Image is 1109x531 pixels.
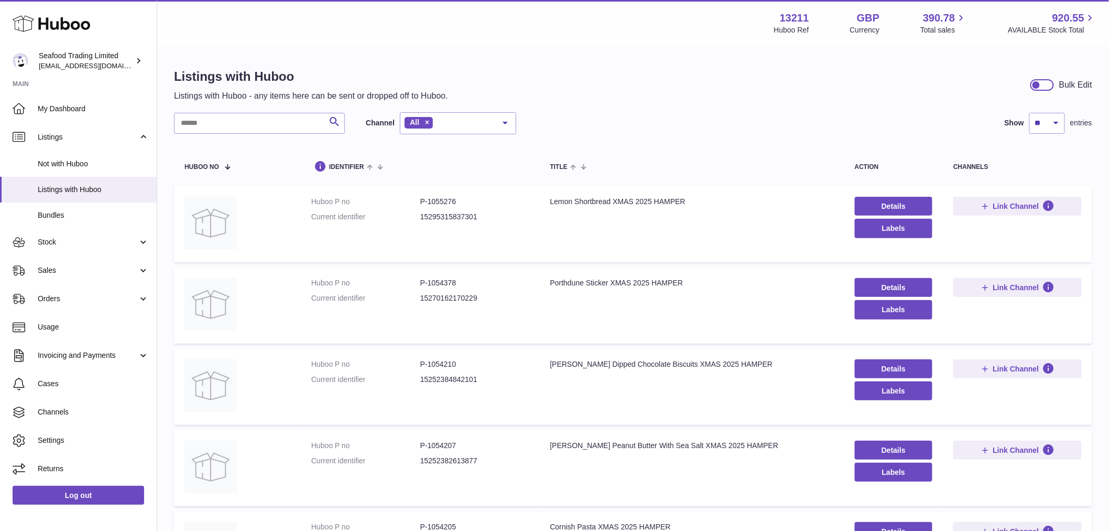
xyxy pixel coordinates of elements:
dt: Current identifier [311,456,420,466]
dt: Current identifier [311,212,420,222]
img: Freda's Peanut Butter With Sea Salt XMAS 2025 HAMPER [184,441,237,493]
label: Channel [366,118,395,128]
button: Labels [855,300,933,319]
button: Labels [855,381,933,400]
span: Usage [38,322,149,332]
div: channels [953,164,1082,171]
dd: P-1054378 [420,278,529,288]
div: Huboo Ref [774,25,809,35]
dd: 15252384842101 [420,375,529,385]
div: Porthdune Sticker XMAS 2025 HAMPER [550,278,834,288]
dd: P-1055276 [420,197,529,207]
span: Link Channel [993,364,1039,374]
strong: 13211 [780,11,809,25]
label: Show [1005,118,1024,128]
a: Details [855,359,933,378]
span: Settings [38,436,149,445]
p: Listings with Huboo - any items here can be sent or dropped off to Huboo. [174,90,448,102]
div: [PERSON_NAME] Dipped Chocolate Biscuits XMAS 2025 HAMPER [550,359,834,369]
dd: 15295315837301 [420,212,529,222]
dt: Huboo P no [311,197,420,207]
button: Link Channel [953,197,1082,216]
div: Currency [850,25,880,35]
span: Orders [38,294,138,304]
button: Link Channel [953,278,1082,297]
button: Link Channel [953,359,1082,378]
span: Link Channel [993,445,1039,455]
span: [EMAIL_ADDRESS][DOMAIN_NAME] [39,61,154,70]
dt: Huboo P no [311,441,420,451]
span: entries [1070,118,1092,128]
span: identifier [329,164,364,171]
div: action [855,164,933,171]
span: Channels [38,407,149,417]
span: Invoicing and Payments [38,351,138,360]
a: Details [855,441,933,460]
span: Link Channel [993,283,1039,292]
span: Not with Huboo [38,159,149,169]
span: My Dashboard [38,104,149,114]
dd: P-1054207 [420,441,529,451]
h1: Listings with Huboo [174,68,448,85]
span: Cases [38,379,149,389]
img: internalAdmin-13211@internal.huboo.com [13,53,28,69]
div: Seafood Trading Limited [39,51,133,71]
span: 390.78 [923,11,955,25]
span: Returns [38,464,149,474]
img: Teoni's Dipped Chocolate Biscuits XMAS 2025 HAMPER [184,359,237,412]
span: Stock [38,237,138,247]
a: Details [855,278,933,297]
div: Lemon Shortbread XMAS 2025 HAMPER [550,197,834,207]
button: Labels [855,219,933,238]
dt: Huboo P no [311,359,420,369]
span: AVAILABLE Stock Total [1008,25,1096,35]
span: Listings [38,132,138,142]
span: All [410,118,419,126]
span: Total sales [920,25,967,35]
img: Lemon Shortbread XMAS 2025 HAMPER [184,197,237,249]
dd: 15270162170229 [420,293,529,303]
span: Sales [38,265,138,275]
a: Details [855,197,933,216]
span: Link Channel [993,201,1039,211]
dt: Huboo P no [311,278,420,288]
a: Log out [13,486,144,505]
span: Bundles [38,210,149,220]
dd: P-1054210 [420,359,529,369]
a: 920.55 AVAILABLE Stock Total [1008,11,1096,35]
dd: 15252382613877 [420,456,529,466]
strong: GBP [857,11,879,25]
button: Labels [855,463,933,482]
button: Link Channel [953,441,1082,460]
div: [PERSON_NAME] Peanut Butter With Sea Salt XMAS 2025 HAMPER [550,441,834,451]
a: 390.78 Total sales [920,11,967,35]
span: title [550,164,568,171]
img: Porthdune Sticker XMAS 2025 HAMPER [184,278,237,331]
span: Huboo no [184,164,219,171]
span: Listings with Huboo [38,185,149,195]
dt: Current identifier [311,375,420,385]
dt: Current identifier [311,293,420,303]
div: Bulk Edit [1059,79,1092,91]
span: 920.55 [1052,11,1084,25]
